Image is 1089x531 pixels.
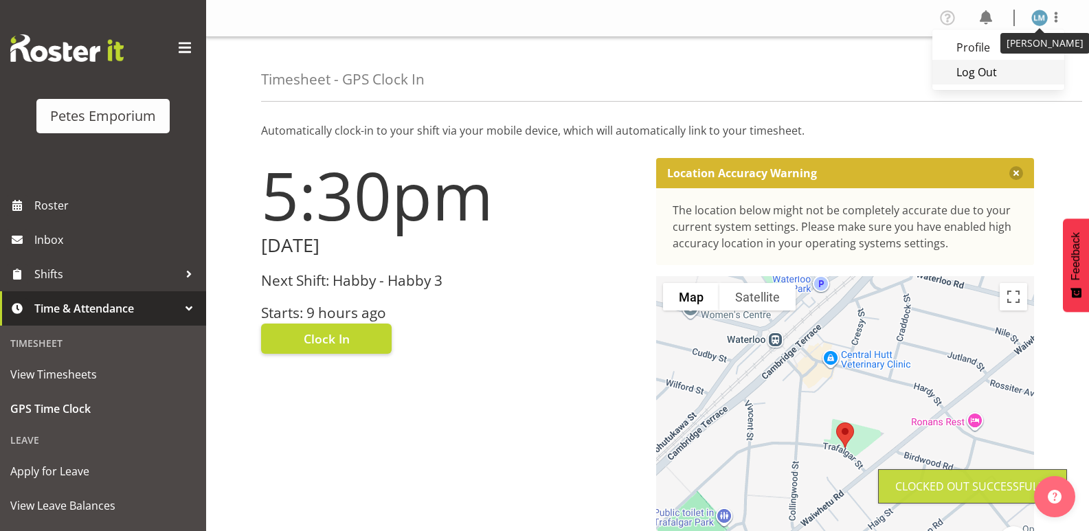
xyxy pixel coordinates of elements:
span: Roster [34,195,199,216]
h4: Timesheet - GPS Clock In [261,71,425,87]
button: Show street map [663,283,719,310]
button: Clock In [261,324,392,354]
a: GPS Time Clock [3,392,203,426]
span: View Timesheets [10,364,196,385]
h3: Starts: 9 hours ago [261,305,640,321]
span: Clock In [304,330,350,348]
h2: [DATE] [261,235,640,256]
p: Automatically clock-in to your shift via your mobile device, which will automatically link to you... [261,122,1034,139]
span: GPS Time Clock [10,398,196,419]
span: Time & Attendance [34,298,179,319]
a: View Timesheets [3,357,203,392]
div: Leave [3,426,203,454]
h3: Next Shift: Habby - Habby 3 [261,273,640,289]
div: Timesheet [3,329,203,357]
div: Clocked out Successfully [895,478,1050,495]
a: View Leave Balances [3,488,203,523]
a: Log Out [932,60,1064,84]
button: Toggle fullscreen view [1000,283,1027,310]
span: Inbox [34,229,199,250]
button: Show satellite imagery [719,283,796,310]
h1: 5:30pm [261,158,640,232]
a: Profile [932,35,1064,60]
p: Location Accuracy Warning [667,166,817,180]
span: Apply for Leave [10,461,196,482]
div: The location below might not be completely accurate due to your current system settings. Please m... [673,202,1018,251]
span: Shifts [34,264,179,284]
img: lianne-morete5410.jpg [1031,10,1048,26]
a: Apply for Leave [3,454,203,488]
button: Close message [1009,166,1023,180]
img: help-xxl-2.png [1048,490,1062,504]
span: View Leave Balances [10,495,196,516]
div: Petes Emporium [50,106,156,126]
button: Feedback - Show survey [1063,218,1089,312]
img: Rosterit website logo [10,34,124,62]
span: Feedback [1070,232,1082,280]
